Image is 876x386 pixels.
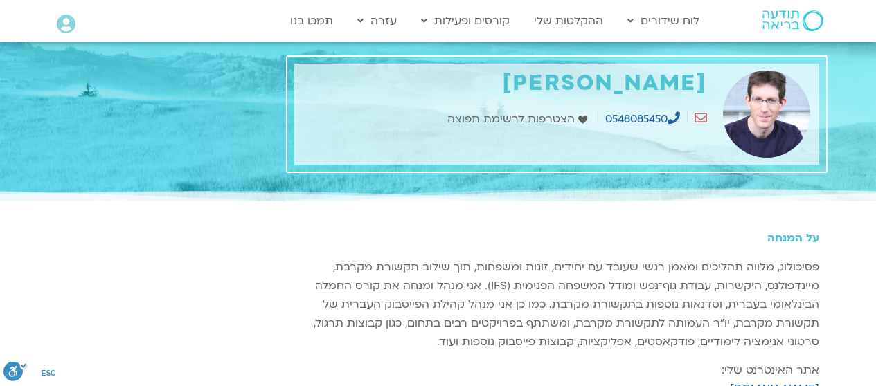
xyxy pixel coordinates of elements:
a: עזרה [350,8,404,34]
a: הצטרפות לרשימת תפוצה [447,110,591,129]
img: תודעה בריאה [762,10,823,31]
a: לוח שידורים [620,8,706,34]
span: הצטרפות לרשימת תפוצה [447,110,578,129]
a: ההקלטות שלי [527,8,610,34]
a: קורסים ופעילות [414,8,517,34]
h5: על המנחה [294,232,819,244]
a: 0548085450 [605,111,680,127]
a: תמכו בנו [283,8,340,34]
p: פסיכולוג, מלווה תהליכים ומאמן רגשי שעובד עם יחידים, זוגות ומשפחות, תוך שילוב תקשורת מקרבת, מיינדפ... [294,258,819,351]
h1: [PERSON_NAME] [301,71,707,96]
